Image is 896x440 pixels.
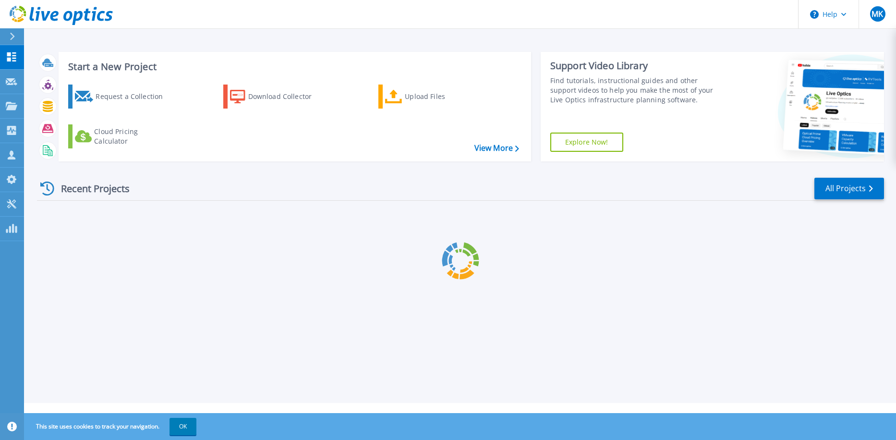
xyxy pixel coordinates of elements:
[94,127,171,146] div: Cloud Pricing Calculator
[405,87,482,106] div: Upload Files
[474,144,519,153] a: View More
[550,60,725,72] div: Support Video Library
[96,87,172,106] div: Request a Collection
[26,418,196,435] span: This site uses cookies to track your navigation.
[872,10,883,18] span: MK
[223,85,330,109] a: Download Collector
[68,124,175,148] a: Cloud Pricing Calculator
[68,61,519,72] h3: Start a New Project
[248,87,325,106] div: Download Collector
[550,76,725,105] div: Find tutorials, instructional guides and other support videos to help you make the most of your L...
[814,178,884,199] a: All Projects
[378,85,485,109] a: Upload Files
[170,418,196,435] button: OK
[550,133,623,152] a: Explore Now!
[68,85,175,109] a: Request a Collection
[37,177,143,200] div: Recent Projects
